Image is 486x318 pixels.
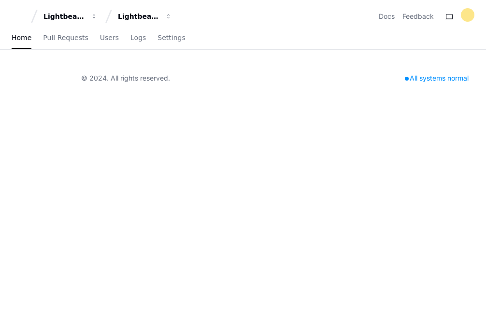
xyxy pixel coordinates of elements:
button: Lightbeam Health Solutions [114,8,176,25]
a: Pull Requests [43,27,88,49]
button: Feedback [402,12,434,21]
a: Users [100,27,119,49]
div: Lightbeam Health [43,12,85,21]
a: Home [12,27,31,49]
div: © 2024. All rights reserved. [81,73,170,83]
span: Logs [130,35,146,41]
a: Logs [130,27,146,49]
span: Pull Requests [43,35,88,41]
span: Home [12,35,31,41]
button: Lightbeam Health [40,8,101,25]
a: Docs [379,12,395,21]
a: Settings [157,27,185,49]
div: Lightbeam Health Solutions [118,12,159,21]
span: Users [100,35,119,41]
div: All systems normal [399,71,474,85]
span: Settings [157,35,185,41]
